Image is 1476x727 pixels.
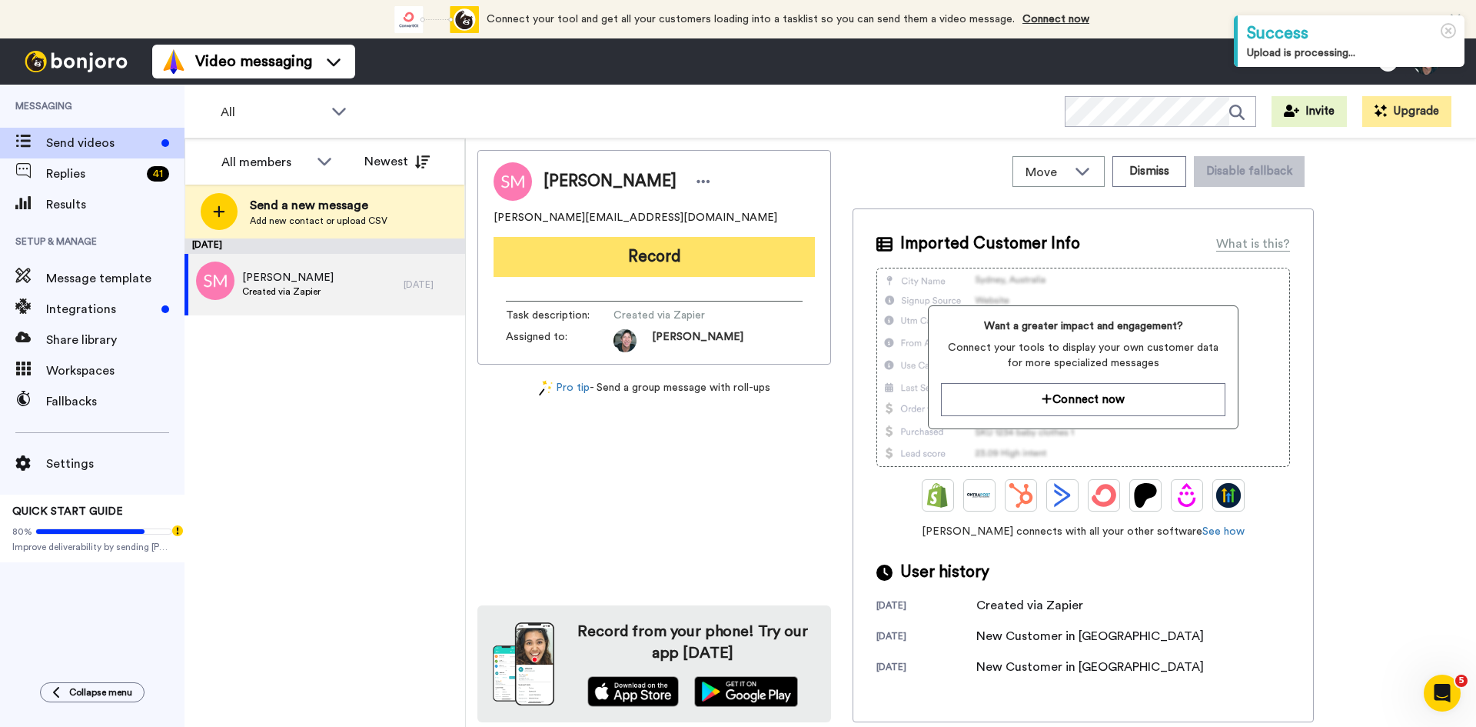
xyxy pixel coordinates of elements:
button: Disable fallback [1194,156,1305,187]
span: User history [900,561,989,584]
span: Created via Zapier [242,285,334,298]
span: Send a new message [250,196,387,215]
button: Invite [1272,96,1347,127]
iframe: Intercom live chat [1424,675,1461,712]
button: Newest [353,146,441,177]
span: Collapse menu [69,686,132,699]
span: Want a greater impact and engagement? [941,318,1225,334]
img: Patreon [1133,483,1158,508]
div: New Customer in [GEOGRAPHIC_DATA] [976,627,1204,645]
button: Record [494,237,815,277]
span: QUICK START GUIDE [12,506,123,517]
img: appstore [587,676,679,707]
img: 57205295-f2b3-4b88-9108-b157d8500dbc-1599912217.jpg [613,329,637,352]
span: Send videos [46,134,155,152]
span: [PERSON_NAME] [242,270,334,285]
img: Drip [1175,483,1199,508]
span: Improve deliverability by sending [PERSON_NAME]’s from your own email [12,541,172,553]
div: animation [394,6,479,33]
span: Created via Zapier [613,308,760,323]
div: What is this? [1216,235,1290,253]
div: Created via Zapier [976,596,1083,615]
a: Connect now [1022,14,1089,25]
button: Connect now [941,383,1225,416]
span: [PERSON_NAME][EMAIL_ADDRESS][DOMAIN_NAME] [494,210,777,225]
span: [PERSON_NAME] [544,170,676,193]
button: Upgrade [1362,96,1451,127]
span: 5 [1455,675,1468,687]
span: Share library [46,331,184,349]
div: - Send a group message with roll-ups [477,380,831,396]
img: bj-logo-header-white.svg [18,51,134,72]
span: Move [1026,163,1067,182]
img: download [493,622,554,705]
div: 41 [147,166,169,182]
span: Connect your tools to display your own customer data for more specialized messages [941,340,1225,371]
span: Results [46,195,184,214]
div: All members [221,153,309,172]
img: Hubspot [1009,483,1033,508]
div: [DATE] [404,278,457,291]
img: Shopify [926,483,950,508]
div: Upload is processing... [1247,45,1455,61]
div: Tooltip anchor [171,524,184,538]
span: [PERSON_NAME] connects with all your other software [876,524,1290,539]
span: Integrations [46,300,155,318]
span: Replies [46,165,141,183]
div: Success [1247,22,1455,45]
a: Pro tip [539,380,590,396]
span: Fallbacks [46,392,184,411]
button: Dismiss [1112,156,1186,187]
div: New Customer in [GEOGRAPHIC_DATA] [976,658,1204,676]
span: Connect your tool and get all your customers loading into a tasklist so you can send them a video... [487,14,1015,25]
img: sm.png [196,262,234,300]
img: Ontraport [967,483,992,508]
h4: Record from your phone! Try our app [DATE] [570,621,816,664]
span: Imported Customer Info [900,232,1080,255]
span: [PERSON_NAME] [652,329,743,352]
span: Assigned to: [506,329,613,352]
a: See how [1202,526,1245,537]
img: GoHighLevel [1216,483,1241,508]
span: Add new contact or upload CSV [250,215,387,227]
span: All [221,103,324,122]
img: magic-wand.svg [539,380,553,396]
span: Workspaces [46,362,184,380]
span: Settings [46,455,184,473]
img: Image of Sebastien Mary [494,162,532,201]
div: [DATE] [184,238,465,254]
img: ConvertKit [1092,483,1116,508]
span: Video messaging [195,51,312,72]
div: [DATE] [876,630,976,645]
span: 80% [12,525,32,538]
div: [DATE] [876,599,976,615]
img: playstore [694,676,798,707]
img: ActiveCampaign [1050,483,1075,508]
button: Collapse menu [40,682,145,702]
span: Task description : [506,308,613,323]
span: Message template [46,269,184,288]
img: vm-color.svg [161,49,186,74]
div: [DATE] [876,661,976,676]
